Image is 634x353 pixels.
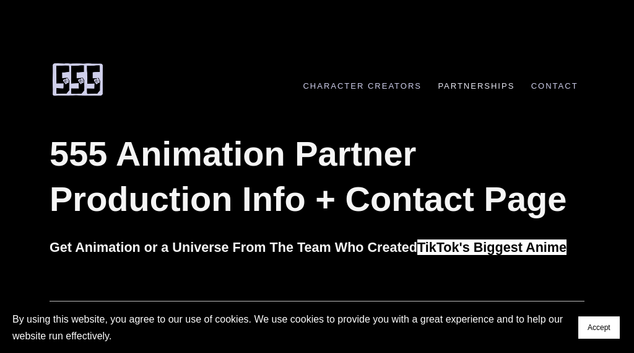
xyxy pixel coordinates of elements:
a: 555 Comic [50,69,105,87]
span: Accept [588,323,610,332]
h2: Get Animation or a Universe From The Team Who Created [50,239,584,256]
a: Contact [524,81,584,91]
a: Partnerships [432,81,521,91]
a: Character Creators [297,81,428,91]
button: Accept [578,316,620,339]
img: 555 Comic [50,62,105,97]
h1: 555 Animation Partner Production Info + Contact Page [50,132,584,222]
p: By using this website, you agree to our use of cookies. We use cookies to provide you with a grea... [12,311,566,344]
span: TikTok's Biggest Anime [417,239,567,255]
